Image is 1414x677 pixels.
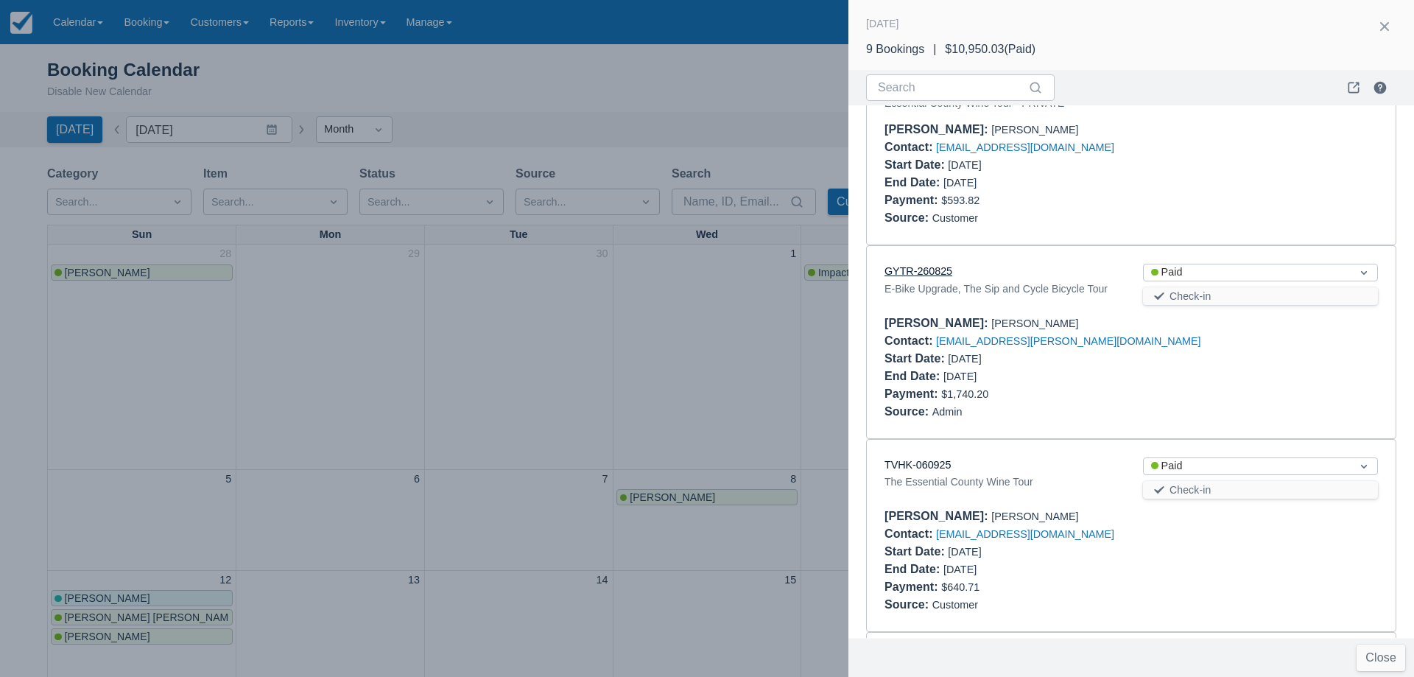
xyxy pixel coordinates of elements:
div: End Date : [884,176,943,189]
button: Check-in [1143,287,1378,305]
div: $10,950.03 ( Paid ) [945,41,1035,58]
div: [DATE] [884,368,1119,385]
div: [PERSON_NAME] [884,121,1378,138]
div: [PERSON_NAME] [884,315,1378,332]
button: Check-in [1143,481,1378,499]
div: Payment : [884,194,941,206]
div: [PERSON_NAME] : [884,123,991,136]
span: Dropdown icon [1357,459,1371,474]
div: Payment : [884,580,941,593]
div: Start Date : [884,352,948,365]
a: [EMAIL_ADDRESS][PERSON_NAME][DOMAIN_NAME] [936,335,1200,347]
div: Start Date : [884,158,948,171]
div: $593.82 [884,192,1378,209]
div: Contact : [884,334,936,347]
div: E-Bike Upgrade, The Sip and Cycle Bicycle Tour [884,280,1119,298]
div: Source : [884,598,932,611]
div: Payment : [884,387,941,400]
div: End Date : [884,563,943,575]
div: Admin [884,403,1378,421]
div: [DATE] [884,543,1119,561]
div: 9 Bookings [866,41,924,58]
div: Contact : [884,527,936,540]
input: Search [878,74,1025,101]
div: $1,740.20 [884,385,1378,403]
div: [DATE] [884,350,1119,368]
div: Customer [884,596,1378,614]
div: [PERSON_NAME] : [884,317,991,329]
a: GYTR-260825 [884,265,952,277]
div: Paid [1151,458,1343,474]
div: Contact : [884,141,936,153]
div: $640.71 [884,578,1378,596]
a: [EMAIL_ADDRESS][DOMAIN_NAME] [936,528,1114,540]
div: | [924,41,945,58]
div: [DATE] [884,156,1119,174]
a: TVHK-060925 [884,459,951,471]
div: Paid [1151,264,1343,281]
a: [EMAIL_ADDRESS][DOMAIN_NAME] [936,141,1114,153]
div: The Essential County Wine Tour [884,473,1119,491]
div: [DATE] [866,15,899,32]
div: Start Date : [884,545,948,558]
div: [PERSON_NAME] [884,508,1378,525]
div: Customer [884,209,1378,227]
div: [PERSON_NAME] : [884,510,991,522]
button: Close [1357,645,1405,671]
div: Source : [884,405,932,418]
div: [DATE] [884,561,1119,578]
span: Dropdown icon [1357,265,1371,280]
div: [DATE] [884,174,1119,192]
div: Source : [884,211,932,224]
div: End Date : [884,370,943,382]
